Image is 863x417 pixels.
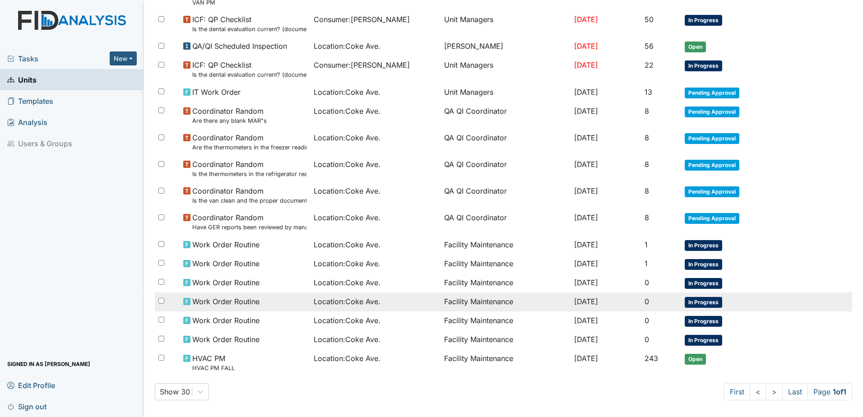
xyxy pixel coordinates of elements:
[192,70,306,79] small: Is the dental evaluation current? (document the date, oral rating, and goal # if needed in the co...
[574,160,598,169] span: [DATE]
[645,133,649,142] span: 8
[7,73,37,87] span: Units
[645,316,649,325] span: 0
[685,316,722,327] span: In Progress
[441,102,571,129] td: QA QI Coordinator
[685,186,739,197] span: Pending Approval
[724,383,750,400] a: First
[192,25,306,33] small: Is the dental evaluation current? (document the date, oral rating, and goal # if needed in the co...
[441,236,571,255] td: Facility Maintenance
[7,115,47,129] span: Analysis
[574,88,598,97] span: [DATE]
[441,349,571,376] td: Facility Maintenance
[110,51,137,65] button: New
[645,278,649,287] span: 0
[192,87,241,97] span: IT Work Order
[574,60,598,69] span: [DATE]
[192,41,287,51] span: QA/QI Scheduled Inspection
[724,383,852,400] nav: task-pagination
[685,60,722,71] span: In Progress
[574,335,598,344] span: [DATE]
[645,354,658,363] span: 243
[314,87,380,97] span: Location : Coke Ave.
[314,212,380,223] span: Location : Coke Ave.
[192,334,260,345] span: Work Order Routine
[645,42,654,51] span: 56
[314,315,380,326] span: Location : Coke Ave.
[192,364,235,372] small: HVAC PM FALL
[441,83,571,102] td: Unit Managers
[441,292,571,311] td: Facility Maintenance
[574,15,598,24] span: [DATE]
[645,259,648,268] span: 1
[192,60,306,79] span: ICF: QP Checklist Is the dental evaluation current? (document the date, oral rating, and goal # i...
[314,353,380,364] span: Location : Coke Ave.
[192,143,306,152] small: Are the thermometers in the freezer reading between 0 degrees and 10 degrees?
[574,186,598,195] span: [DATE]
[441,273,571,292] td: Facility Maintenance
[314,60,410,70] span: Consumer : [PERSON_NAME]
[192,239,260,250] span: Work Order Routine
[314,334,380,345] span: Location : Coke Ave.
[314,14,410,25] span: Consumer : [PERSON_NAME]
[441,10,571,37] td: Unit Managers
[685,213,739,224] span: Pending Approval
[192,258,260,269] span: Work Order Routine
[574,297,598,306] span: [DATE]
[645,107,649,116] span: 8
[441,208,571,235] td: QA QI Coordinator
[685,240,722,251] span: In Progress
[685,259,722,270] span: In Progress
[441,311,571,330] td: Facility Maintenance
[192,116,267,125] small: Are there any blank MAR"s
[807,383,852,400] span: Page
[314,159,380,170] span: Location : Coke Ave.
[833,387,846,396] strong: 1 of 1
[314,106,380,116] span: Location : Coke Ave.
[685,88,739,98] span: Pending Approval
[685,297,722,308] span: In Progress
[192,212,306,232] span: Coordinator Random Have GER reports been reviewed by managers within 72 hours of occurrence?
[192,170,306,178] small: Is the thermometers in the refrigerator reading between 34 degrees and 40 degrees?
[766,383,783,400] a: >
[441,182,571,208] td: QA QI Coordinator
[645,60,654,69] span: 22
[314,185,380,196] span: Location : Coke Ave.
[645,213,649,222] span: 8
[750,383,766,400] a: <
[574,240,598,249] span: [DATE]
[685,107,739,117] span: Pending Approval
[441,56,571,83] td: Unit Managers
[441,255,571,273] td: Facility Maintenance
[192,223,306,232] small: Have GER reports been reviewed by managers within 72 hours of occurrence?
[685,160,739,171] span: Pending Approval
[574,42,598,51] span: [DATE]
[192,315,260,326] span: Work Order Routine
[7,399,46,413] span: Sign out
[192,159,306,178] span: Coordinator Random Is the thermometers in the refrigerator reading between 34 degrees and 40 degr...
[192,106,267,125] span: Coordinator Random Are there any blank MAR"s
[192,353,235,372] span: HVAC PM HVAC PM FALL
[7,357,90,371] span: Signed in as [PERSON_NAME]
[574,107,598,116] span: [DATE]
[782,383,808,400] a: Last
[574,133,598,142] span: [DATE]
[314,258,380,269] span: Location : Coke Ave.
[574,259,598,268] span: [DATE]
[192,296,260,307] span: Work Order Routine
[685,354,706,365] span: Open
[441,37,571,56] td: [PERSON_NAME]
[192,14,306,33] span: ICF: QP Checklist Is the dental evaluation current? (document the date, oral rating, and goal # i...
[685,278,722,289] span: In Progress
[574,278,598,287] span: [DATE]
[160,386,190,397] div: Show 30
[574,316,598,325] span: [DATE]
[7,94,53,108] span: Templates
[441,330,571,349] td: Facility Maintenance
[314,239,380,250] span: Location : Coke Ave.
[192,196,306,205] small: Is the van clean and the proper documentation been stored?
[192,185,306,205] span: Coordinator Random Is the van clean and the proper documentation been stored?
[7,53,110,64] a: Tasks
[314,296,380,307] span: Location : Coke Ave.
